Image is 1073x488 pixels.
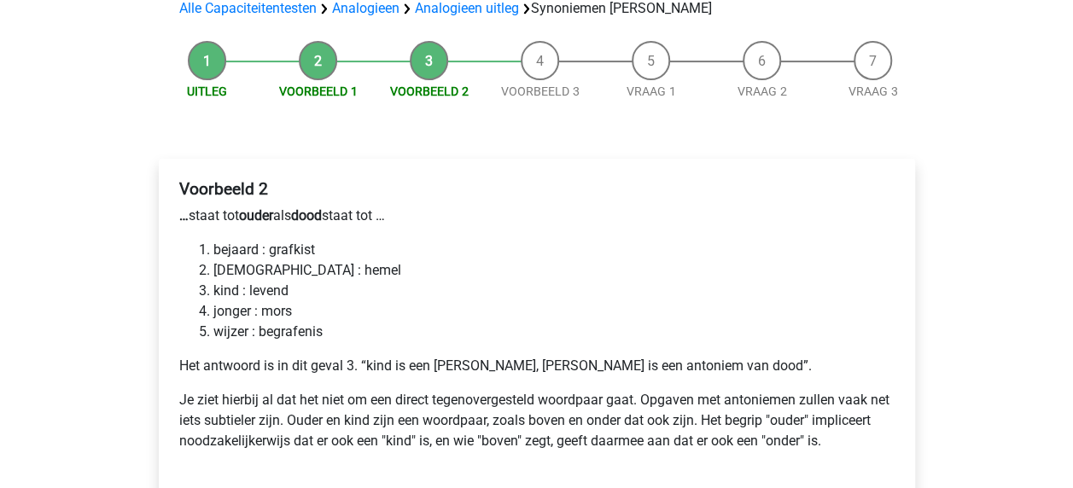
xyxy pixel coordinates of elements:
p: Je ziet hierbij al dat het niet om een direct tegenovergesteld woordpaar gaat. Opgaven met antoni... [179,390,895,451]
a: Vraag 2 [738,84,787,98]
a: Voorbeeld 1 [279,84,358,98]
li: wijzer : begrafenis [213,322,895,342]
a: Vraag 3 [848,84,898,98]
b: Voorbeeld 2 [179,179,268,199]
li: [DEMOGRAPHIC_DATA] : hemel [213,260,895,281]
p: Het antwoord is in dit geval 3. “kind is een [PERSON_NAME], [PERSON_NAME] is een antoniem van dood”. [179,356,895,376]
a: Voorbeeld 3 [501,84,580,98]
b: dood [291,207,322,224]
b: ouder [239,207,273,224]
li: kind : levend [213,281,895,301]
a: Uitleg [187,84,227,98]
a: Vraag 1 [627,84,676,98]
a: Voorbeeld 2 [390,84,469,98]
p: staat tot als staat tot … [179,206,895,226]
li: bejaard : grafkist [213,240,895,260]
li: jonger : mors [213,301,895,322]
b: … [179,207,189,224]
